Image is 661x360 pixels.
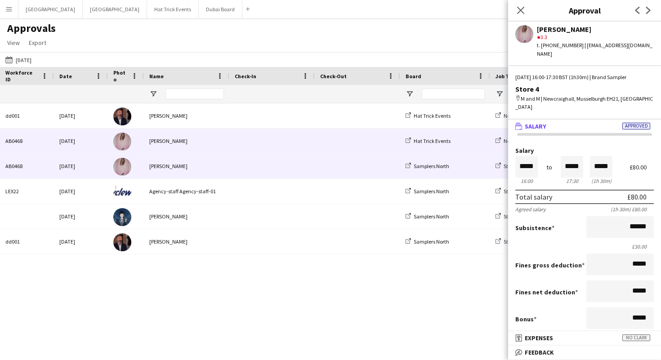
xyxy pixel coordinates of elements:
div: [DATE] [54,179,108,204]
span: Job Title [496,73,518,80]
span: Samplers North [414,213,449,220]
span: Hat Trick Events [414,138,451,144]
div: 1h 30m [590,178,612,184]
div: to [546,164,552,171]
span: Date [59,73,72,80]
div: Agency-staff Agency-staff-01 [144,179,229,204]
label: Subsistence [515,224,554,232]
a: View [4,37,23,49]
div: [PERSON_NAME] [537,25,654,33]
mat-expansion-panel-header: SalaryApproved [508,120,661,133]
div: [PERSON_NAME] [144,154,229,178]
span: Samplers North [414,238,449,245]
img: Andrew Allison [113,233,131,251]
span: Samplers North [414,188,449,195]
button: Dubai Board [199,0,242,18]
div: [PERSON_NAME] [144,229,229,254]
label: Bonus [515,315,536,323]
div: (1h 30m) £80.00 [611,206,654,213]
span: Approved [622,123,650,129]
button: Hat Trick Events [147,0,199,18]
a: Samplers North [406,188,449,195]
div: £30.00 [515,243,654,250]
span: Salary [525,122,546,130]
span: Store 4 [504,238,519,245]
button: Open Filter Menu [149,90,157,98]
div: 16:00 [515,178,538,184]
a: Store 4 [496,213,519,220]
a: Samplers North [406,238,449,245]
a: Store 4 [496,238,519,245]
div: [DATE] 16:00-17:30 BST (1h30m) | Brand Sampler [515,73,654,81]
div: 17:30 [561,178,583,184]
span: Check-Out [320,73,347,80]
label: Salary [515,147,654,154]
span: New job [504,138,522,144]
button: [GEOGRAPHIC_DATA] [18,0,83,18]
div: t. [PHONE_NUMBER] | [EMAIL_ADDRESS][DOMAIN_NAME] [537,41,654,58]
div: 3.3 [537,33,654,41]
label: Fines net deduction [515,288,578,296]
mat-expansion-panel-header: Feedback [508,346,661,359]
button: [GEOGRAPHIC_DATA] [83,0,147,18]
div: [PERSON_NAME] [144,103,229,128]
div: £80.00 [630,164,654,171]
mat-expansion-panel-header: ExpensesNo claim [508,331,661,345]
a: New job [496,112,522,119]
a: Store 4 [496,188,519,195]
a: Samplers North [406,163,449,169]
div: [DATE] [54,204,108,229]
div: [PERSON_NAME] [144,204,229,229]
span: No claim [622,334,650,341]
a: Samplers North [406,213,449,220]
span: Hat Trick Events [414,112,451,119]
div: M and M | Newcraighall, Musselburgh EH21, [GEOGRAPHIC_DATA] [515,95,654,111]
a: Hat Trick Events [406,112,451,119]
span: Check-In [235,73,256,80]
a: Export [25,37,50,49]
input: Board Filter Input [422,89,485,99]
span: Name [149,73,164,80]
span: Expenses [525,334,553,342]
img: Andrew Allison [113,107,131,125]
div: [DATE] [54,154,108,178]
span: Workforce ID [5,69,38,83]
button: Open Filter Menu [496,90,504,98]
span: View [7,39,20,47]
div: [DATE] [54,229,108,254]
span: Feedback [525,348,554,356]
button: [DATE] [4,54,33,65]
a: New job [496,138,522,144]
a: Store 4 [496,163,519,169]
span: Photo [113,69,128,83]
input: Name Filter Input [165,89,224,99]
img: Diana Priceless [113,158,131,176]
img: Oswald Cobblepot [113,208,131,226]
button: Open Filter Menu [406,90,414,98]
h3: Approval [508,4,661,16]
div: Agreed salary [515,206,546,213]
span: Samplers North [414,163,449,169]
div: £80.00 [627,192,647,201]
img: Agency-staff Agency-staff-01 [113,183,131,201]
span: Board [406,73,421,80]
div: Store 4 [515,85,654,93]
span: Export [29,39,46,47]
span: Store 4 [504,163,519,169]
span: New job [504,112,522,119]
a: Hat Trick Events [406,138,451,144]
div: Total salary [515,192,552,201]
div: [DATE] [54,103,108,128]
label: Fines gross deduction [515,261,585,269]
span: Store 4 [504,188,519,195]
div: [DATE] [54,129,108,153]
img: Diana Priceless [113,133,131,151]
div: [PERSON_NAME] [144,129,229,153]
span: Store 4 [504,213,519,220]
